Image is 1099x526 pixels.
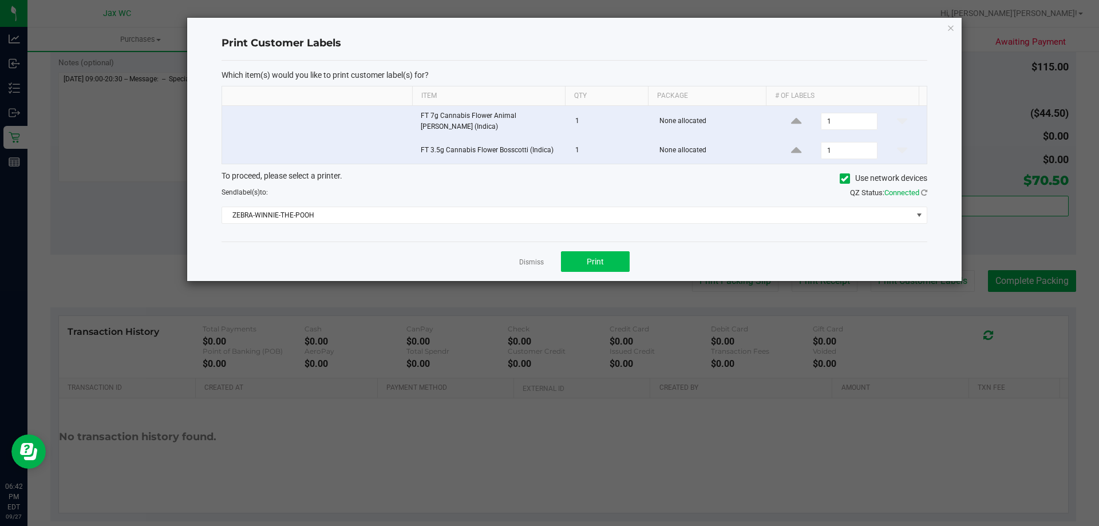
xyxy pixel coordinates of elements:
iframe: Resource center [11,434,46,469]
div: To proceed, please select a printer. [213,170,936,187]
span: Connected [884,188,919,197]
h4: Print Customer Labels [222,36,927,51]
td: 1 [568,106,653,137]
td: FT 7g Cannabis Flower Animal [PERSON_NAME] (Indica) [414,106,568,137]
td: None allocated [653,137,772,164]
td: 1 [568,137,653,164]
th: Qty [565,86,648,106]
th: Item [412,86,565,106]
td: None allocated [653,106,772,137]
span: QZ Status: [850,188,927,197]
span: ZEBRA-WINNIE-THE-POOH [222,207,912,223]
p: Which item(s) would you like to print customer label(s) for? [222,70,927,80]
button: Print [561,251,630,272]
th: Package [648,86,766,106]
a: Dismiss [519,258,544,267]
span: label(s) [237,188,260,196]
span: Send to: [222,188,268,196]
td: FT 3.5g Cannabis Flower Bosscotti (Indica) [414,137,568,164]
th: # of labels [766,86,919,106]
span: Print [587,257,604,266]
label: Use network devices [840,172,927,184]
